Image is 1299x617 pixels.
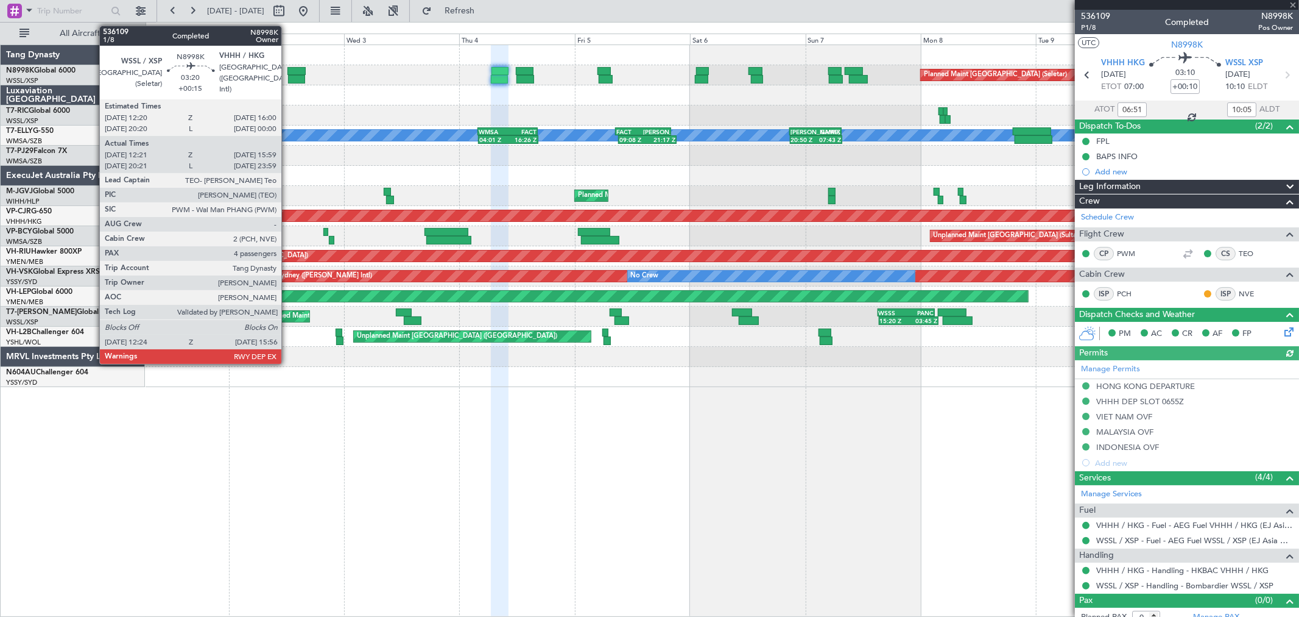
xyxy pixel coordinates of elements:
div: FACT [616,128,643,135]
span: Services [1079,471,1111,485]
input: Trip Number [37,2,107,20]
a: YSSY/SYD [6,277,37,287]
a: Schedule Crew [1081,212,1134,224]
span: Pos Owner [1258,23,1293,33]
div: FACT [508,128,537,135]
a: WMSA/SZB [6,157,42,166]
div: Planned Maint [GEOGRAPHIC_DATA] (Seletar) [924,66,1067,84]
div: Tue 2 [229,34,344,45]
span: VHHH HKG [1101,57,1145,70]
a: WSSL/XSP [6,116,38,126]
span: VH-VSK [6,268,33,276]
span: AF [1213,328,1222,340]
div: [PERSON_NAME] [790,128,815,135]
div: GMMX [815,128,840,135]
span: Cabin Crew [1079,268,1125,282]
span: Dispatch Checks and Weather [1079,308,1195,322]
span: 10:10 [1225,81,1245,93]
div: PANC [906,309,934,316]
div: 09:08 Z [619,136,647,143]
div: ISP [1216,287,1236,301]
span: N8998K [6,67,34,74]
span: ETOT [1101,81,1121,93]
div: CP [1094,247,1114,260]
a: WMSA/SZB [6,237,42,246]
span: 07:00 [1124,81,1144,93]
span: Dispatch To-Dos [1079,119,1141,134]
a: N8998KGlobal 6000 [6,67,76,74]
a: Manage Services [1081,488,1142,501]
span: Pax [1079,594,1093,608]
a: N604AUChallenger 604 [6,369,88,376]
div: Unplanned Maint [GEOGRAPHIC_DATA] ([GEOGRAPHIC_DATA]) [357,327,557,346]
span: T7-ELLY [6,127,33,135]
button: UTC [1078,37,1099,48]
span: 536109 [1081,10,1110,23]
a: VP-CJRG-650 [6,208,52,215]
div: Thu 4 [459,34,574,45]
span: Flight Crew [1079,227,1124,241]
a: VHHH/HKG [6,217,42,226]
a: M-JGVJGlobal 5000 [6,188,74,195]
div: Mon 1 [113,34,228,45]
div: Sun 7 [806,34,921,45]
div: Mon 8 [921,34,1036,45]
a: T7-RICGlobal 6000 [6,107,70,115]
span: ALDT [1259,104,1280,116]
a: NVE [1239,288,1266,299]
span: VH-RIU [6,248,31,255]
a: YSSY/SYD [6,378,37,387]
div: Unplanned Maint [GEOGRAPHIC_DATA] (Sultan [PERSON_NAME] [PERSON_NAME] - Subang) [934,227,1226,245]
span: Leg Information [1079,180,1141,194]
a: VH-RIUHawker 800XP [6,248,82,255]
span: (0/0) [1255,594,1273,607]
a: PWM [1117,248,1144,259]
div: CS [1216,247,1236,260]
a: WSSL/XSP [6,318,38,327]
span: N8998K [1171,38,1203,51]
span: T7-PJ29 [6,148,33,155]
span: FP [1242,328,1251,340]
button: All Aircraft [13,24,132,43]
span: All Aircraft [32,29,128,38]
span: VH-L2B [6,329,32,336]
div: 07:43 Z [816,136,841,143]
a: VHHH / HKG - Handling - HKBAC VHHH / HKG [1096,565,1269,576]
span: [DATE] [1225,69,1250,81]
span: (4/4) [1255,471,1273,483]
span: VP-CJR [6,208,31,215]
div: Add new [1095,166,1293,177]
a: WSSL / XSP - Fuel - AEG Fuel WSSL / XSP (EJ Asia Only) [1096,535,1293,546]
span: Fuel [1079,504,1096,518]
a: VH-L2BChallenger 604 [6,329,84,336]
div: WSSS [879,309,906,316]
span: N604AU [6,369,36,376]
span: AC [1151,328,1162,340]
span: M-JGVJ [6,188,33,195]
span: T7-RIC [6,107,29,115]
a: VP-BCYGlobal 5000 [6,228,74,235]
div: Unplanned Maint Sydney ([PERSON_NAME] Intl) [222,267,372,285]
a: WSSL/XSP [6,76,38,85]
span: P1/8 [1081,23,1110,33]
a: VH-LEPGlobal 6000 [6,288,72,296]
div: 16:26 Z [508,136,537,143]
div: Planned Maint [GEOGRAPHIC_DATA] (Seletar) [578,187,721,205]
a: T7-ELLYG-550 [6,127,54,135]
div: [PERSON_NAME] [643,128,670,135]
div: 15:20 Z [880,317,909,324]
div: Unplanned Maint Wichita (Wichita Mid-continent) [116,287,267,305]
a: WIHH/HLP [6,197,40,206]
span: T7-[PERSON_NAME] [6,308,77,316]
a: YMEN/MEB [6,298,43,307]
span: ATOT [1094,104,1114,116]
div: 04:01 Z [479,136,508,143]
span: VP-BCY [6,228,32,235]
a: T7-PJ29Falcon 7X [6,148,67,155]
div: [DATE] [148,24,169,35]
span: CR [1182,328,1192,340]
span: ELDT [1248,81,1267,93]
span: VH-LEP [6,288,31,296]
a: WSSL / XSP - Handling - Bombardier WSSL / XSP [1096,580,1273,591]
div: WMSA [479,128,508,135]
